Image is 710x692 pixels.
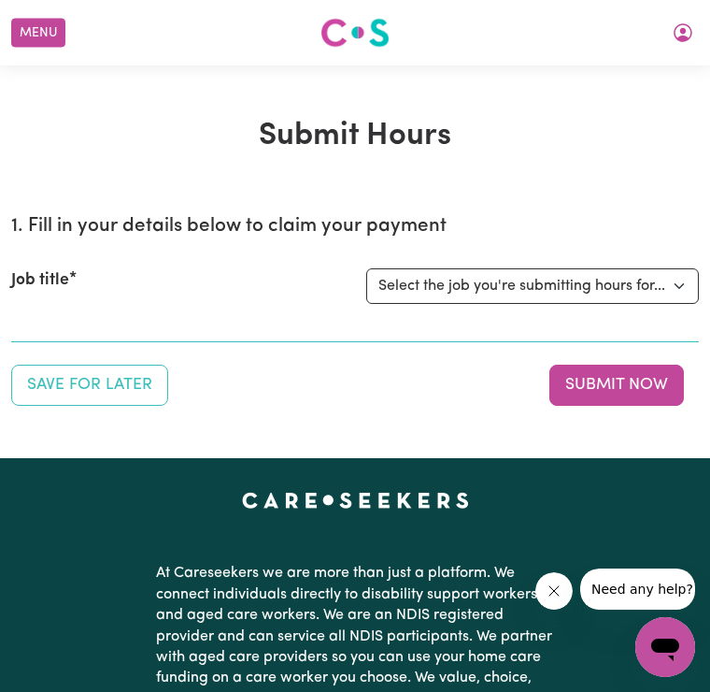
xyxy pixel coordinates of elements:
button: Menu [11,19,65,48]
iframe: Close message [535,572,573,610]
a: Careseekers logo [320,11,390,54]
h2: 1. Fill in your details below to claim your payment [11,215,699,238]
a: Careseekers home page [242,492,469,507]
button: Save your job report [11,365,168,406]
iframe: Message from company [580,569,695,610]
button: My Account [663,17,703,49]
iframe: Button to launch messaging window [635,617,695,677]
h1: Submit Hours [11,118,699,155]
img: Careseekers logo [320,16,390,50]
label: Job title [11,268,69,293]
button: Submit your job report [549,365,684,406]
